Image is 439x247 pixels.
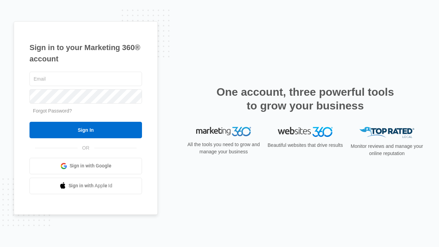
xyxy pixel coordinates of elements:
[29,122,142,138] input: Sign In
[29,72,142,86] input: Email
[214,85,396,113] h2: One account, three powerful tools to grow your business
[185,141,262,155] p: All the tools you need to grow and manage your business
[196,127,251,137] img: Marketing 360
[70,162,111,169] span: Sign in with Google
[33,108,72,114] a: Forgot Password?
[359,127,414,138] img: Top Rated Local
[29,178,142,194] a: Sign in with Apple Id
[69,182,112,189] span: Sign in with Apple Id
[29,42,142,64] h1: Sign in to your Marketing 360® account
[348,143,425,157] p: Monitor reviews and manage your online reputation
[29,158,142,174] a: Sign in with Google
[78,144,94,152] span: OR
[267,142,344,149] p: Beautiful websites that drive results
[278,127,333,137] img: Websites 360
